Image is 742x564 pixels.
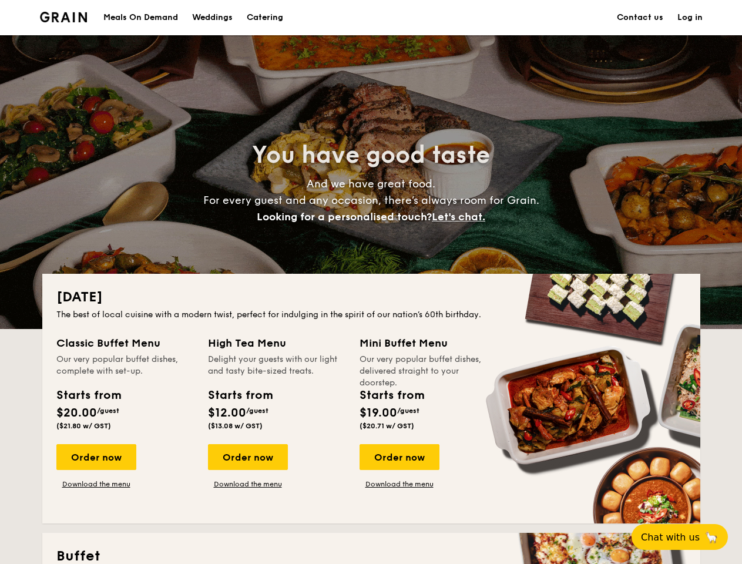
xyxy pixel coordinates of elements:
span: ($13.08 w/ GST) [208,422,263,430]
a: Download the menu [56,479,136,489]
span: Chat with us [641,532,700,543]
div: Mini Buffet Menu [360,335,497,351]
span: /guest [397,407,419,415]
span: You have good taste [252,141,490,169]
span: /guest [246,407,268,415]
div: Starts from [360,387,424,404]
div: Delight your guests with our light and tasty bite-sized treats. [208,354,345,377]
div: Starts from [56,387,120,404]
a: Logotype [40,12,88,22]
span: ($21.80 w/ GST) [56,422,111,430]
a: Download the menu [208,479,288,489]
div: Our very popular buffet dishes, complete with set-up. [56,354,194,377]
span: Let's chat. [432,210,485,223]
div: Our very popular buffet dishes, delivered straight to your doorstep. [360,354,497,377]
div: Order now [208,444,288,470]
div: High Tea Menu [208,335,345,351]
span: And we have great food. For every guest and any occasion, there’s always room for Grain. [203,177,539,223]
div: The best of local cuisine with a modern twist, perfect for indulging in the spirit of our nation’... [56,309,686,321]
span: $19.00 [360,406,397,420]
div: Starts from [208,387,272,404]
img: Grain [40,12,88,22]
a: Download the menu [360,479,439,489]
span: ($20.71 w/ GST) [360,422,414,430]
span: 🦙 [704,531,719,544]
h2: [DATE] [56,288,686,307]
span: $12.00 [208,406,246,420]
span: $20.00 [56,406,97,420]
div: Order now [360,444,439,470]
div: Order now [56,444,136,470]
span: /guest [97,407,119,415]
button: Chat with us🦙 [632,524,728,550]
div: Classic Buffet Menu [56,335,194,351]
span: Looking for a personalised touch? [257,210,432,223]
